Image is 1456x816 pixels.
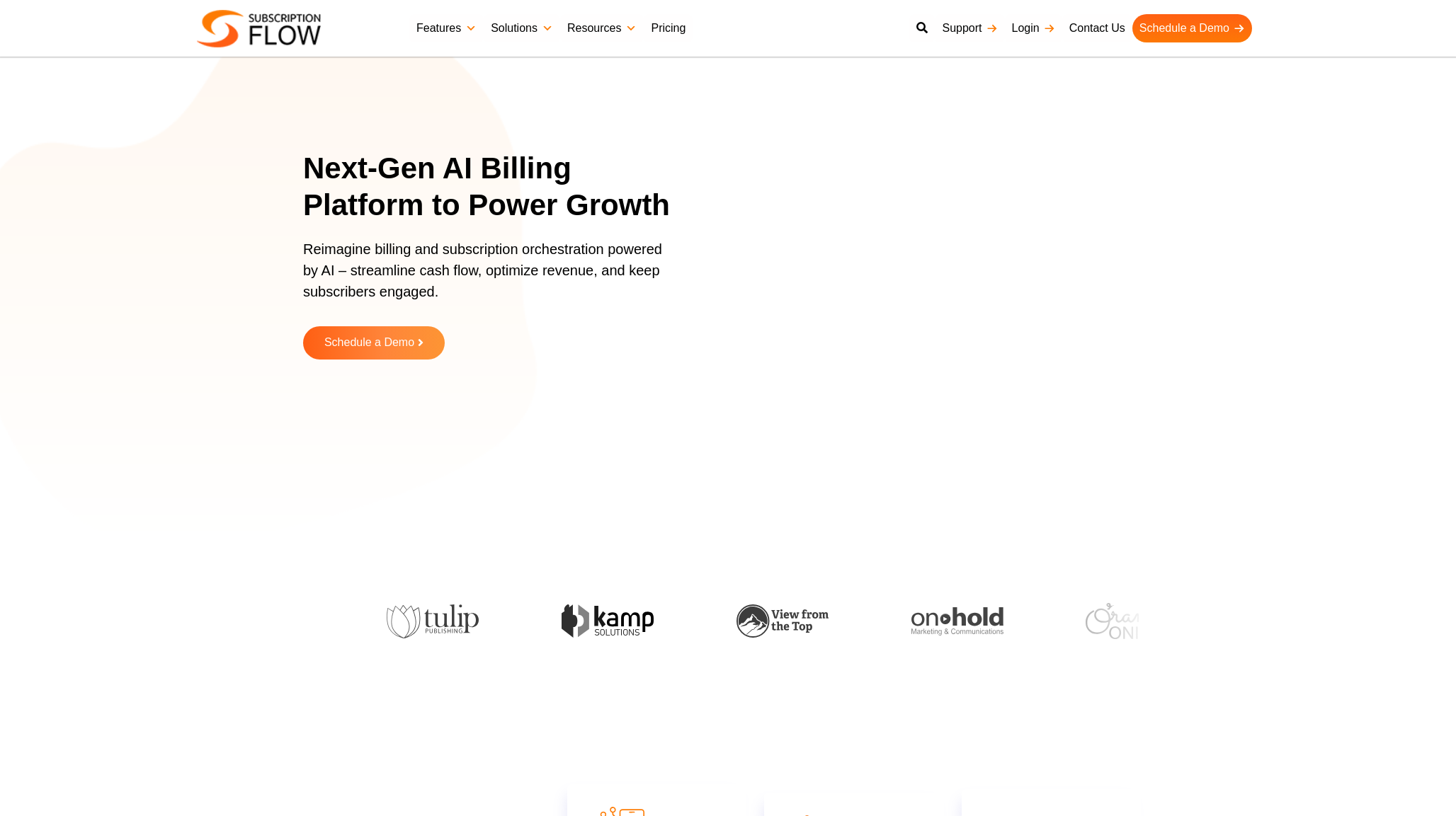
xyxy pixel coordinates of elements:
[644,14,693,42] a: Pricing
[1062,14,1132,42] a: Contact Us
[484,14,560,42] a: Solutions
[935,14,1004,42] a: Support
[303,150,689,224] h1: Next-Gen AI Billing Platform to Power Growth
[562,604,654,638] img: kamp-solution
[911,607,1003,636] img: onhold-marketing
[1132,14,1252,42] a: Schedule a Demo
[736,604,829,638] img: view-from-the-top
[387,604,479,638] img: tulip-publishing
[1005,14,1062,42] a: Login
[197,10,321,47] img: Subscriptionflow
[560,14,644,42] a: Resources
[303,239,671,316] p: Reimagine billing and subscription orchestration powered by AI – streamline cash flow, optimize r...
[324,337,414,349] span: Schedule a Demo
[409,14,484,42] a: Features
[303,326,445,360] a: Schedule a Demo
